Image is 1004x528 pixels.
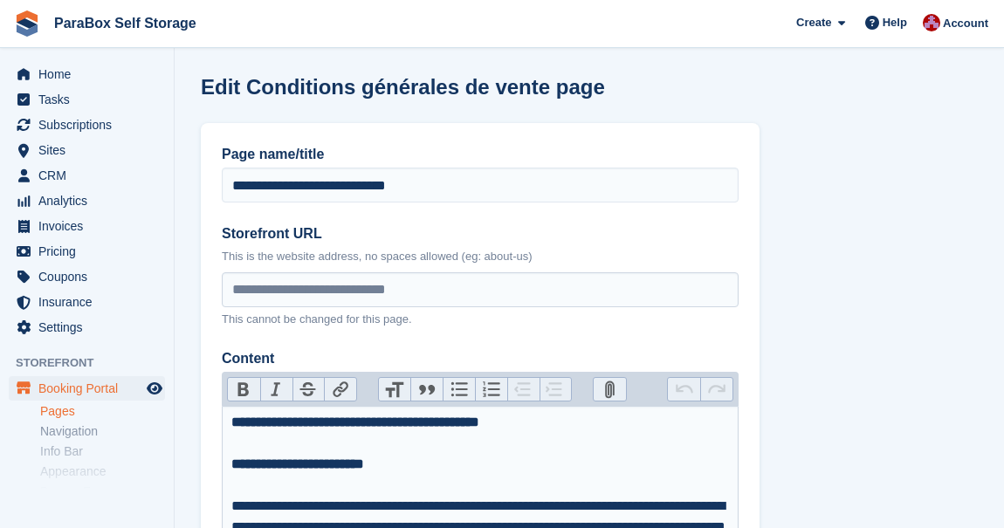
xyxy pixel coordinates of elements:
[443,378,475,401] button: Bullets
[40,483,165,500] a: Pop-up Form
[9,62,165,86] a: menu
[923,14,940,31] img: Yan Grandjean
[38,87,143,112] span: Tasks
[40,443,165,460] a: Info Bar
[40,463,165,480] a: Appearance
[883,14,907,31] span: Help
[222,248,739,265] p: This is the website address, no spaces allowed (eg: about-us)
[292,378,325,401] button: Strikethrough
[47,9,203,38] a: ParaBox Self Storage
[38,376,143,401] span: Booking Portal
[38,214,143,238] span: Invoices
[38,189,143,213] span: Analytics
[9,290,165,314] a: menu
[379,378,411,401] button: Heading
[796,14,831,31] span: Create
[9,113,165,137] a: menu
[228,378,260,401] button: Bold
[38,62,143,86] span: Home
[222,311,739,328] p: This cannot be changed for this page.
[9,138,165,162] a: menu
[507,378,540,401] button: Decrease Level
[9,264,165,289] a: menu
[475,378,507,401] button: Numbers
[16,354,174,372] span: Storefront
[9,239,165,264] a: menu
[222,348,739,369] label: Content
[9,214,165,238] a: menu
[40,423,165,440] a: Navigation
[222,223,739,244] label: Storefront URL
[9,163,165,188] a: menu
[410,378,443,401] button: Quote
[38,264,143,289] span: Coupons
[14,10,40,37] img: stora-icon-8386f47178a22dfd0bd8f6a31ec36ba5ce8667c1dd55bd0f319d3a0aa187defe.svg
[38,239,143,264] span: Pricing
[668,378,700,401] button: Undo
[324,378,356,401] button: Link
[222,144,739,165] label: Page name/title
[38,315,143,339] span: Settings
[38,290,143,314] span: Insurance
[38,163,143,188] span: CRM
[38,113,143,137] span: Subscriptions
[594,378,626,401] button: Attach Files
[9,189,165,213] a: menu
[9,376,165,401] a: menu
[40,403,165,420] a: Pages
[201,75,605,99] h1: Edit Conditions générales de vente page
[540,378,572,401] button: Increase Level
[38,138,143,162] span: Sites
[943,15,988,32] span: Account
[9,87,165,112] a: menu
[9,315,165,339] a: menu
[144,378,165,399] a: Preview store
[260,378,292,401] button: Italic
[700,378,732,401] button: Redo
